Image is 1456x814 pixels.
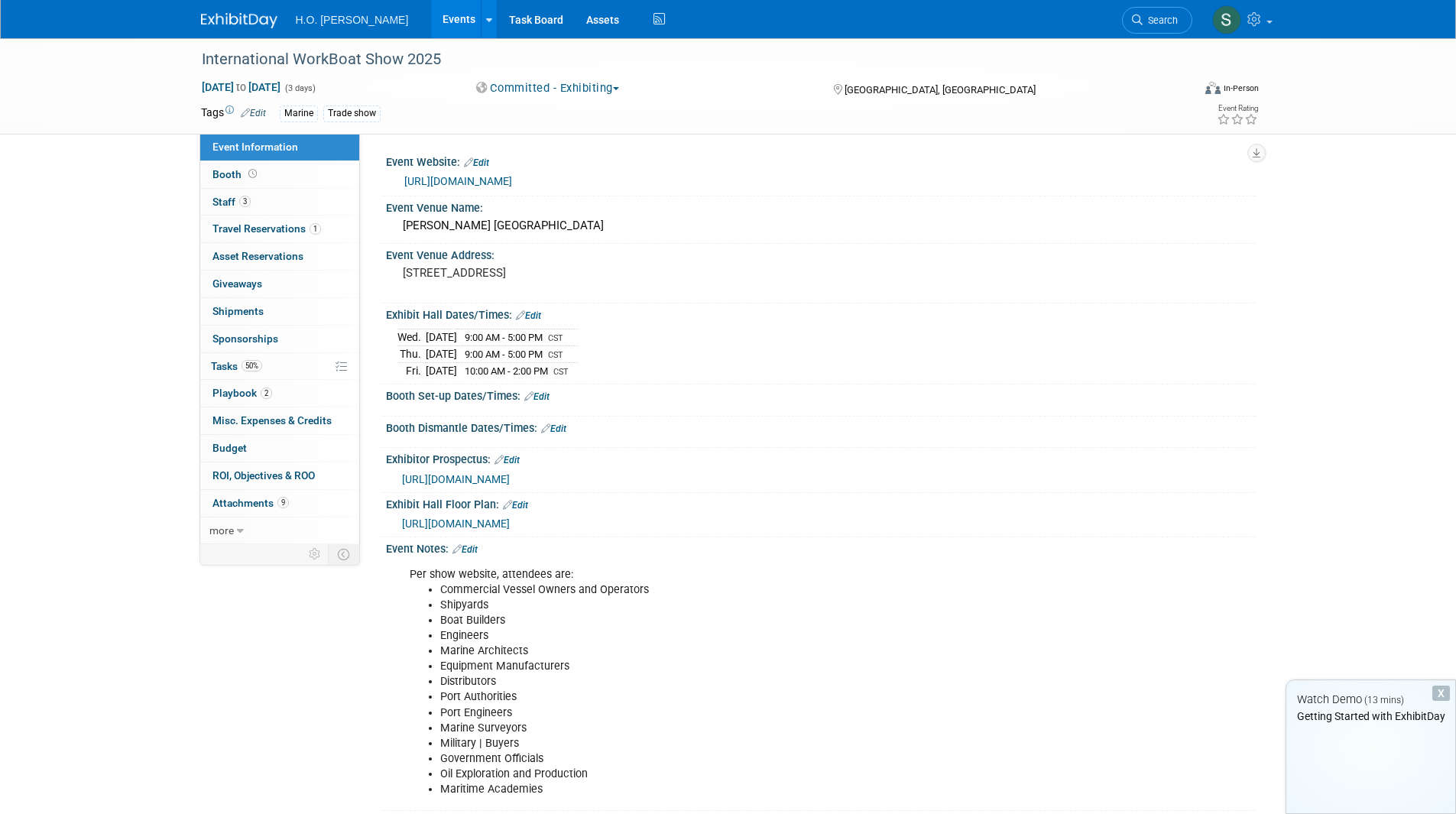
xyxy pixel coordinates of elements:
[386,244,1256,263] div: Event Venue Address:
[234,81,248,93] span: to
[426,329,457,346] td: [DATE]
[440,582,1078,598] li: Commercial Vessel Owners and Operators
[440,705,1078,721] li: Port Engineers
[200,462,359,489] a: ROI, Objectives & ROO
[465,365,548,377] span: 10:00 AM - 2:00 PM
[196,46,1169,73] div: International WorkBoat Show 2025
[201,80,281,94] span: [DATE] [DATE]
[280,105,318,122] div: Marine
[452,544,478,555] a: Edit
[261,388,272,399] span: 2
[296,14,409,26] span: H.O. [PERSON_NAME]
[404,175,512,187] a: [URL][DOMAIN_NAME]
[440,751,1078,767] li: Government Officials
[201,13,277,28] img: ExhibitDay
[1205,82,1221,94] img: Format-Inperson.png
[1212,5,1241,34] img: Spencer Selig
[440,782,1078,797] li: Maritime Academies
[402,473,510,485] a: [URL][DOMAIN_NAME]
[200,298,359,325] a: Shipments
[328,544,359,564] td: Toggle Event Tabs
[212,305,264,317] span: Shipments
[200,435,359,462] a: Budget
[200,326,359,352] a: Sponsorships
[397,214,1244,238] div: [PERSON_NAME] [GEOGRAPHIC_DATA]
[386,493,1256,513] div: Exhibit Hall Floor Plan:
[200,189,359,216] a: Staff3
[284,83,316,93] span: (3 days)
[1143,15,1178,26] span: Search
[277,497,289,508] span: 9
[440,628,1078,644] li: Engineers
[201,105,266,122] td: Tags
[200,216,359,242] a: Travel Reservations1
[212,168,260,180] span: Booth
[386,303,1256,323] div: Exhibit Hall Dates/Times:
[200,243,359,270] a: Asset Reservations
[200,353,359,380] a: Tasks50%
[200,490,359,517] a: Attachments9
[212,497,289,509] span: Attachments
[1364,695,1404,705] span: (13 mins)
[440,613,1078,628] li: Boat Builders
[212,442,247,454] span: Budget
[211,360,262,372] span: Tasks
[209,524,234,537] span: more
[516,310,541,321] a: Edit
[212,469,315,482] span: ROI, Objectives & ROO
[1286,709,1455,724] div: Getting Started with ExhibitDay
[440,721,1078,736] li: Marine Surveyors
[1217,105,1258,112] div: Event Rating
[302,544,329,564] td: Personalize Event Tab Strip
[426,362,457,378] td: [DATE]
[465,349,543,360] span: 9:00 AM - 5:00 PM
[397,362,426,378] td: Fri.
[386,417,1256,436] div: Booth Dismantle Dates/Times:
[440,598,1078,613] li: Shipyards
[548,333,563,343] span: CST
[440,674,1078,689] li: Distributors
[1432,686,1450,701] div: Dismiss
[403,266,731,280] pre: [STREET_ADDRESS]
[440,644,1078,659] li: Marine Architects
[465,332,543,343] span: 9:00 AM - 5:00 PM
[386,384,1256,404] div: Booth Set-up Dates/Times:
[212,414,332,426] span: Misc. Expenses & Credits
[495,455,520,465] a: Edit
[1223,83,1259,94] div: In-Person
[200,271,359,297] a: Giveaways
[212,250,303,262] span: Asset Reservations
[1102,79,1260,102] div: Event Format
[212,387,272,399] span: Playbook
[239,196,251,207] span: 3
[553,367,569,377] span: CST
[242,360,262,371] span: 50%
[845,84,1036,96] span: [GEOGRAPHIC_DATA], [GEOGRAPHIC_DATA]
[386,151,1256,170] div: Event Website:
[212,196,251,208] span: Staff
[1122,7,1192,34] a: Search
[200,134,359,161] a: Event Information
[524,391,550,402] a: Edit
[402,517,510,530] span: [URL][DOMAIN_NAME]
[548,350,563,360] span: CST
[241,108,266,118] a: Edit
[1286,692,1455,708] div: Watch Demo
[212,141,298,153] span: Event Information
[440,689,1078,705] li: Port Authorities
[212,222,321,235] span: Travel Reservations
[541,423,566,434] a: Edit
[440,736,1078,751] li: Military | Buyers
[399,559,1088,805] div: Per show website, attendees are:
[386,537,1256,557] div: Event Notes:
[245,168,260,180] span: Booth not reserved yet
[200,380,359,407] a: Playbook2
[397,346,426,363] td: Thu.
[471,80,625,96] button: Committed - Exhibiting
[426,346,457,363] td: [DATE]
[440,659,1078,674] li: Equipment Manufacturers
[503,500,528,511] a: Edit
[200,517,359,544] a: more
[386,196,1256,216] div: Event Venue Name:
